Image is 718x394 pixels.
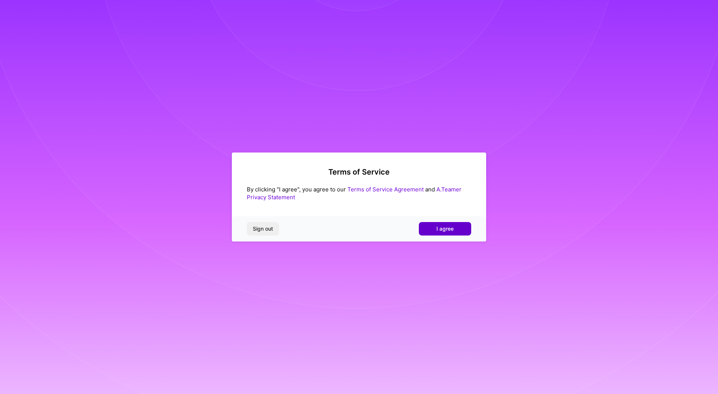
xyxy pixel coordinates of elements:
span: Sign out [253,225,273,233]
button: Sign out [247,222,279,236]
span: I agree [436,225,454,233]
a: Terms of Service Agreement [347,186,424,193]
button: I agree [419,222,471,236]
h2: Terms of Service [247,167,471,176]
div: By clicking "I agree", you agree to our and [247,185,471,201]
